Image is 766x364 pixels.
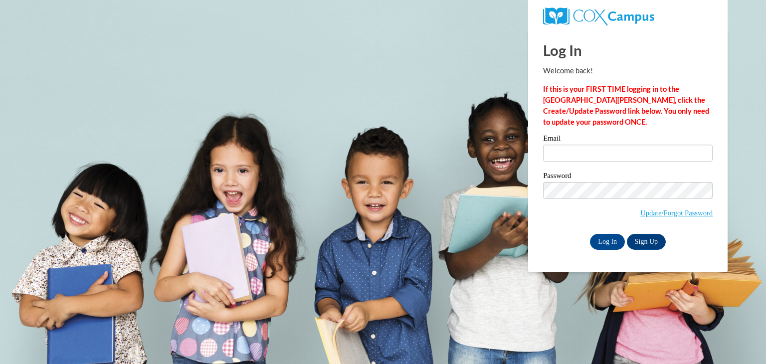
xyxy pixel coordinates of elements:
[590,234,625,250] input: Log In
[627,234,666,250] a: Sign Up
[543,65,713,76] p: Welcome back!
[543,172,713,182] label: Password
[543,135,713,145] label: Email
[543,40,713,60] h1: Log In
[543,11,654,20] a: COX Campus
[543,7,654,25] img: COX Campus
[640,209,713,217] a: Update/Forgot Password
[543,85,709,126] strong: If this is your FIRST TIME logging in to the [GEOGRAPHIC_DATA][PERSON_NAME], click the Create/Upd...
